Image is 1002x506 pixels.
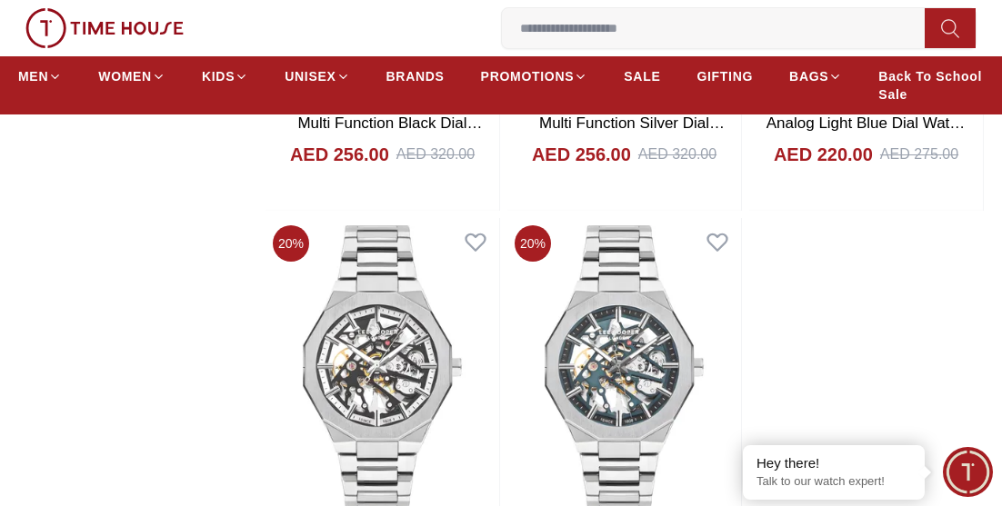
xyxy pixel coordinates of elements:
[538,91,725,154] a: [PERSON_NAME] Men's Multi Function Silver Dial Watch - LC08154.331
[202,60,248,93] a: KIDS
[18,67,48,85] span: MEN
[98,67,152,85] span: WOMEN
[285,60,349,93] a: UNISEX
[296,91,483,154] a: [PERSON_NAME] Men's Multi Function Black Dial Watch - LC08154.351
[396,144,475,165] div: AED 320.00
[878,60,984,111] a: Back To School Sale
[880,144,958,165] div: AED 275.00
[386,67,445,85] span: BRANDS
[767,91,967,154] a: [PERSON_NAME] Women's Analog Light Blue Dial Watch - LC08133.300
[696,67,753,85] span: GIFTING
[789,60,842,93] a: BAGS
[624,67,660,85] span: SALE
[290,142,389,167] h4: AED 256.00
[481,67,575,85] span: PROMOTIONS
[386,60,445,93] a: BRANDS
[878,67,984,104] span: Back To School Sale
[757,454,911,472] div: Hey there!
[25,8,184,48] img: ...
[481,60,588,93] a: PROMOTIONS
[638,144,716,165] div: AED 320.00
[696,60,753,93] a: GIFTING
[515,225,551,262] span: 20 %
[285,67,336,85] span: UNISEX
[774,142,873,167] h4: AED 220.00
[273,225,309,262] span: 20 %
[757,474,911,490] p: Talk to our watch expert!
[98,60,165,93] a: WOMEN
[624,60,660,93] a: SALE
[943,447,993,497] div: Chat Widget
[202,67,235,85] span: KIDS
[18,60,62,93] a: MEN
[789,67,828,85] span: BAGS
[532,142,631,167] h4: AED 256.00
